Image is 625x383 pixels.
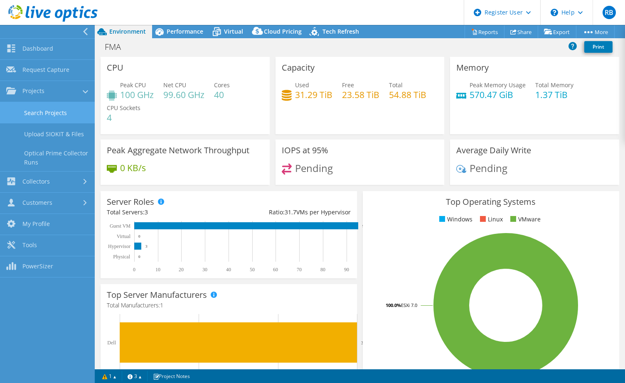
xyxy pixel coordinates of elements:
text: 20 [179,267,184,273]
li: VMware [508,215,541,224]
h4: 100 GHz [120,90,154,99]
h4: 23.58 TiB [342,90,379,99]
h4: 1.37 TiB [535,90,573,99]
span: Tech Refresh [322,27,359,35]
span: Free [342,81,354,89]
span: Pending [470,161,507,175]
div: Total Servers: [107,208,229,217]
text: 3 [145,244,148,248]
h3: Peak Aggregate Network Throughput [107,146,249,155]
a: Share [504,25,538,38]
li: Windows [437,215,472,224]
text: Hypervisor [108,243,130,249]
span: RB [603,6,616,19]
span: Peak CPU [120,81,146,89]
span: 1 [160,301,163,309]
text: 80 [320,267,325,273]
a: More [576,25,615,38]
text: Physical [113,254,130,260]
a: Print [584,41,613,53]
li: Linux [478,215,503,224]
h3: Memory [456,63,489,72]
span: Net CPU [163,81,186,89]
span: Peak Memory Usage [470,81,526,89]
text: 40 [226,267,231,273]
text: 50 [250,267,255,273]
span: Pending [295,161,333,175]
h3: IOPS at 95% [282,146,328,155]
tspan: ESXi 7.0 [401,302,417,308]
span: Cores [214,81,230,89]
text: 0 [133,267,135,273]
a: Export [538,25,576,38]
span: Used [295,81,309,89]
text: 0 [138,255,140,259]
text: 0 [138,234,140,238]
text: Virtual [117,233,131,239]
span: 3 [145,208,148,216]
text: 10 [155,267,160,273]
text: Dell [107,340,116,346]
h3: Average Daily Write [456,146,531,155]
h3: CPU [107,63,123,72]
span: Environment [109,27,146,35]
text: 70 [297,267,302,273]
h1: FMA [101,42,134,52]
h4: 54.88 TiB [389,90,426,99]
text: 90 [344,267,349,273]
span: 31.7 [285,208,296,216]
h3: Capacity [282,63,315,72]
span: Cloud Pricing [264,27,302,35]
h4: 40 [214,90,230,99]
h3: Top Operating Systems [369,197,613,206]
h4: 570.47 GiB [470,90,526,99]
span: Virtual [224,27,243,35]
span: Total Memory [535,81,573,89]
div: Ratio: VMs per Hypervisor [229,208,350,217]
span: CPU Sockets [107,104,140,112]
text: 60 [273,267,278,273]
span: Performance [167,27,203,35]
span: Total [389,81,403,89]
svg: \n [551,9,558,16]
a: Reports [465,25,504,38]
h4: 4 [107,113,140,122]
h4: 99.60 GHz [163,90,204,99]
a: 3 [122,371,148,381]
a: Project Notes [147,371,196,381]
h4: 0 KB/s [120,163,146,172]
a: 1 [96,371,122,381]
tspan: 100.0% [386,302,401,308]
text: Guest VM [110,223,130,229]
h4: Total Manufacturers: [107,301,351,310]
h3: Server Roles [107,197,154,206]
h3: Top Server Manufacturers [107,290,207,300]
text: 30 [202,267,207,273]
h4: 31.29 TiB [295,90,332,99]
